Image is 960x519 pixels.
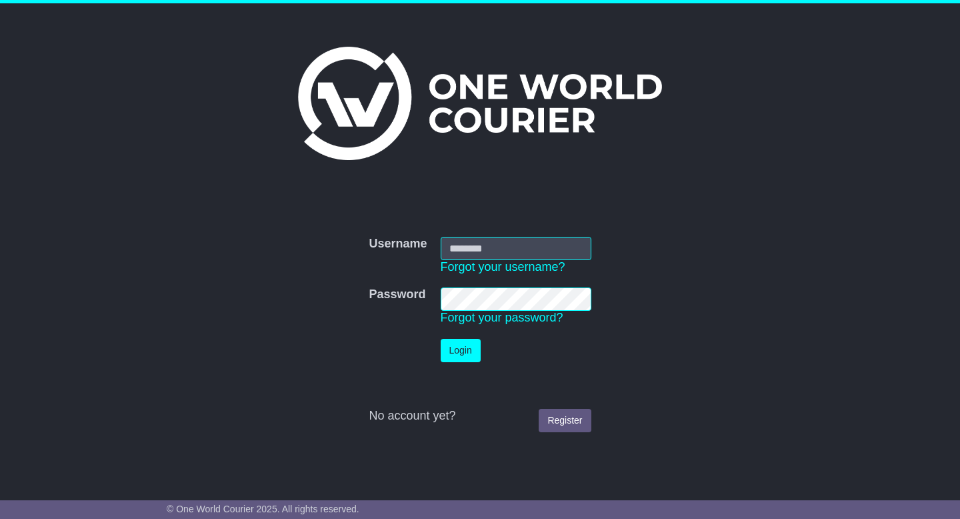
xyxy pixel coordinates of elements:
div: No account yet? [369,409,591,424]
span: © One World Courier 2025. All rights reserved. [167,504,359,514]
img: One World [298,47,662,160]
label: Password [369,288,425,302]
a: Register [539,409,591,432]
button: Login [441,339,481,362]
label: Username [369,237,427,251]
a: Forgot your username? [441,260,565,274]
a: Forgot your password? [441,311,563,324]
